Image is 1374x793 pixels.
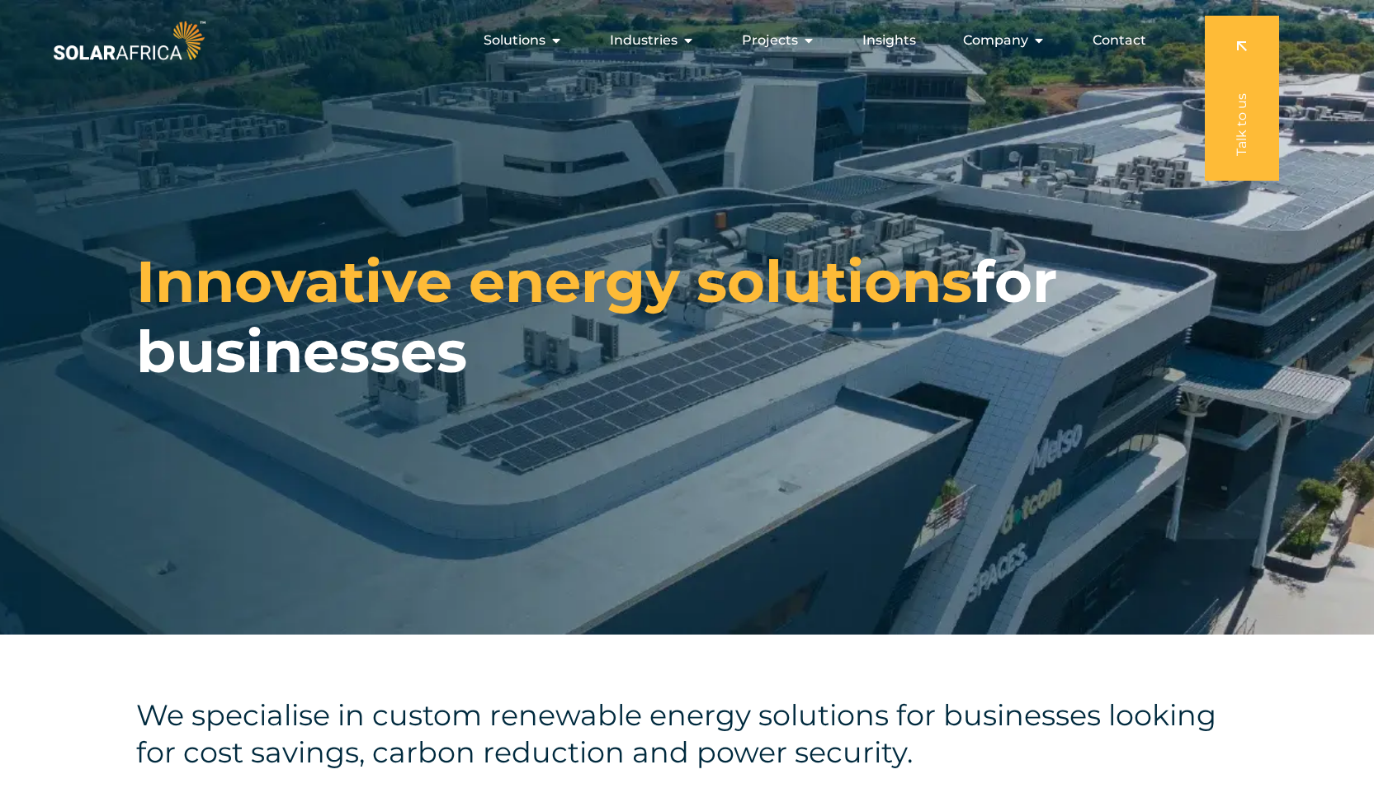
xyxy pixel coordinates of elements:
a: Contact [1093,31,1146,50]
h4: We specialise in custom renewable energy solutions for businesses looking for cost savings, carbo... [136,696,1238,771]
span: Company [963,31,1028,50]
span: Solutions [484,31,545,50]
nav: Menu [209,24,1159,57]
span: Industries [610,31,678,50]
span: Innovative energy solutions [136,246,972,317]
span: Projects [742,31,798,50]
a: Insights [862,31,916,50]
h1: for businesses [136,247,1238,387]
div: Menu Toggle [209,24,1159,57]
